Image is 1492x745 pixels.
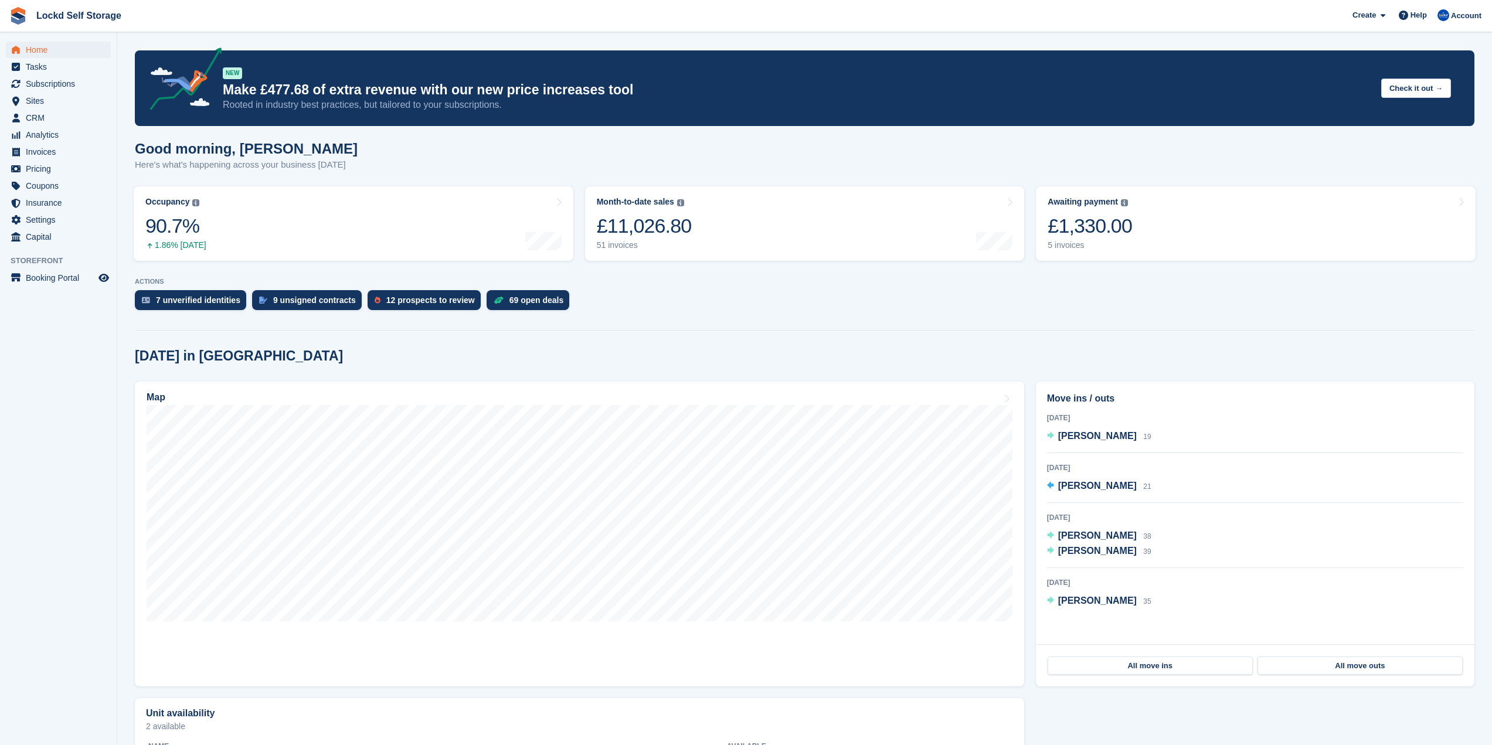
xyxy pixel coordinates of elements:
[252,290,368,316] a: 9 unsigned contracts
[26,144,96,160] span: Invoices
[1047,577,1463,588] div: [DATE]
[1048,240,1132,250] div: 5 invoices
[597,240,692,250] div: 51 invoices
[135,278,1474,285] p: ACTIONS
[6,212,111,228] a: menu
[156,295,240,305] div: 7 unverified identities
[26,195,96,211] span: Insurance
[97,271,111,285] a: Preview store
[26,178,96,194] span: Coupons
[1047,594,1151,609] a: [PERSON_NAME] 35
[1143,433,1151,441] span: 19
[375,297,380,304] img: prospect-51fa495bee0391a8d652442698ab0144808aea92771e9ea1ae160a38d050c398.svg
[192,199,199,206] img: icon-info-grey-7440780725fd019a000dd9b08b2336e03edf1995a4989e88bcd33f0948082b44.svg
[1258,656,1463,675] a: All move outs
[6,127,111,143] a: menu
[9,7,27,25] img: stora-icon-8386f47178a22dfd0bd8f6a31ec36ba5ce8667c1dd55bd0f319d3a0aa187defe.svg
[134,186,573,261] a: Occupancy 90.7% 1.86% [DATE]
[509,295,564,305] div: 69 open deals
[677,199,684,206] img: icon-info-grey-7440780725fd019a000dd9b08b2336e03edf1995a4989e88bcd33f0948082b44.svg
[6,76,111,92] a: menu
[135,348,343,364] h2: [DATE] in [GEOGRAPHIC_DATA]
[1047,512,1463,523] div: [DATE]
[26,93,96,109] span: Sites
[487,290,576,316] a: 69 open deals
[1047,544,1151,559] a: [PERSON_NAME] 39
[6,93,111,109] a: menu
[585,186,1025,261] a: Month-to-date sales £11,026.80 51 invoices
[1048,197,1118,207] div: Awaiting payment
[1352,9,1376,21] span: Create
[273,295,356,305] div: 9 unsigned contracts
[1036,186,1476,261] a: Awaiting payment £1,330.00 5 invoices
[1047,462,1463,473] div: [DATE]
[1058,481,1137,491] span: [PERSON_NAME]
[26,59,96,75] span: Tasks
[597,214,692,238] div: £11,026.80
[145,240,206,250] div: 1.86% [DATE]
[26,42,96,58] span: Home
[1058,596,1137,605] span: [PERSON_NAME]
[1047,392,1463,406] h2: Move ins / outs
[1058,546,1137,556] span: [PERSON_NAME]
[26,229,96,245] span: Capital
[135,141,358,157] h1: Good morning, [PERSON_NAME]
[32,6,126,25] a: Lockd Self Storage
[26,212,96,228] span: Settings
[6,42,111,58] a: menu
[6,229,111,245] a: menu
[135,382,1024,686] a: Map
[1048,214,1132,238] div: £1,330.00
[135,290,252,316] a: 7 unverified identities
[1143,532,1151,540] span: 38
[1058,431,1137,441] span: [PERSON_NAME]
[145,214,206,238] div: 90.7%
[1143,547,1151,556] span: 39
[597,197,674,207] div: Month-to-date sales
[1437,9,1449,21] img: Jonny Bleach
[6,178,111,194] a: menu
[6,270,111,286] a: menu
[140,47,222,114] img: price-adjustments-announcement-icon-8257ccfd72463d97f412b2fc003d46551f7dbcb40ab6d574587a9cd5c0d94...
[1058,530,1137,540] span: [PERSON_NAME]
[6,110,111,126] a: menu
[26,110,96,126] span: CRM
[1047,429,1151,444] a: [PERSON_NAME] 19
[223,81,1372,98] p: Make £477.68 of extra revenue with our new price increases tool
[1047,529,1151,544] a: [PERSON_NAME] 38
[1381,79,1451,98] button: Check it out →
[223,98,1372,111] p: Rooted in industry best practices, but tailored to your subscriptions.
[135,158,358,172] p: Here's what's happening across your business [DATE]
[6,59,111,75] a: menu
[1411,9,1427,21] span: Help
[1451,10,1481,22] span: Account
[368,290,487,316] a: 12 prospects to review
[1143,482,1151,491] span: 21
[6,161,111,177] a: menu
[26,161,96,177] span: Pricing
[26,76,96,92] span: Subscriptions
[1047,413,1463,423] div: [DATE]
[146,708,215,719] h2: Unit availability
[1143,597,1151,605] span: 35
[494,296,504,304] img: deal-1b604bf984904fb50ccaf53a9ad4b4a5d6e5aea283cecdc64d6e3604feb123c2.svg
[11,255,117,267] span: Storefront
[147,392,165,403] h2: Map
[142,297,150,304] img: verify_identity-adf6edd0f0f0b5bbfe63781bf79b02c33cf7c696d77639b501bdc392416b5a36.svg
[26,270,96,286] span: Booking Portal
[26,127,96,143] span: Analytics
[223,67,242,79] div: NEW
[6,195,111,211] a: menu
[1048,656,1253,675] a: All move ins
[145,197,189,207] div: Occupancy
[259,297,267,304] img: contract_signature_icon-13c848040528278c33f63329250d36e43548de30e8caae1d1a13099fd9432cc5.svg
[146,722,1013,730] p: 2 available
[6,144,111,160] a: menu
[1047,479,1151,494] a: [PERSON_NAME] 21
[386,295,475,305] div: 12 prospects to review
[1121,199,1128,206] img: icon-info-grey-7440780725fd019a000dd9b08b2336e03edf1995a4989e88bcd33f0948082b44.svg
